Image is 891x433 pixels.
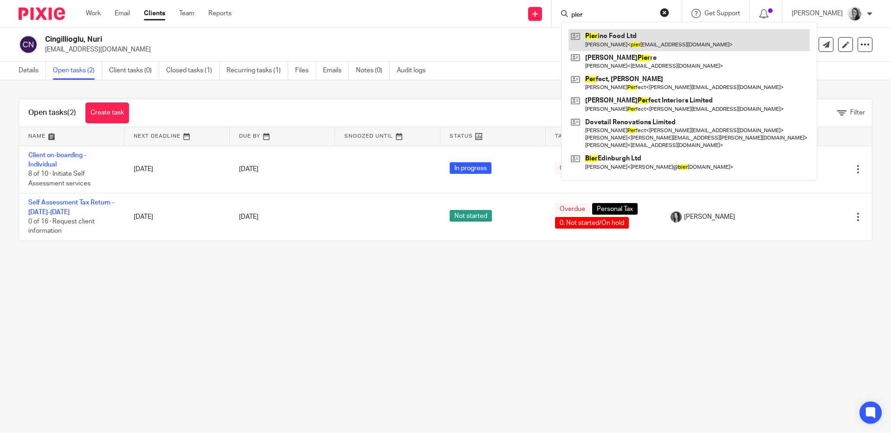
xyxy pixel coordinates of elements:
[555,217,629,229] span: 0. Not started/On hold
[792,9,843,18] p: [PERSON_NAME]
[124,193,230,241] td: [DATE]
[226,62,288,80] a: Recurring tasks (1)
[239,166,258,172] span: [DATE]
[28,218,95,235] span: 0 of 16 · Request client information
[144,9,165,18] a: Clients
[115,9,130,18] a: Email
[295,62,316,80] a: Files
[555,134,571,139] span: Tags
[397,62,433,80] a: Audit logs
[53,62,102,80] a: Open tasks (2)
[450,210,492,222] span: Not started
[239,214,258,220] span: [DATE]
[208,9,232,18] a: Reports
[28,108,76,118] h1: Open tasks
[166,62,220,80] a: Closed tasks (1)
[179,9,194,18] a: Team
[45,45,746,54] p: [EMAIL_ADDRESS][DOMAIN_NAME]
[28,152,86,168] a: Client on-boarding - Individual
[344,134,393,139] span: Snoozed Until
[45,35,606,45] h2: Cingillioglu, Nuri
[28,171,90,187] span: 8 of 10 · Initiate Self Assessment services
[109,62,159,80] a: Client tasks (0)
[570,11,654,19] input: Search
[124,146,230,193] td: [DATE]
[450,134,473,139] span: Status
[19,62,46,80] a: Details
[704,10,740,17] span: Get Support
[67,109,76,116] span: (2)
[323,62,349,80] a: Emails
[671,211,682,223] img: brodie%203%20small.jpg
[356,62,390,80] a: Notes (0)
[28,199,114,215] a: Self Assessment Tax Return - [DATE]-[DATE]
[85,102,129,123] a: Create task
[555,162,590,174] span: Overdue
[592,203,638,215] span: Personal Tax
[684,212,735,222] span: [PERSON_NAME]
[850,109,865,116] span: Filter
[555,203,590,215] span: Overdue
[450,162,491,174] span: In progress
[86,9,101,18] a: Work
[19,7,65,20] img: Pixie
[660,8,669,17] button: Clear
[847,6,862,21] img: IMG-0056.JPG
[19,35,38,54] img: svg%3E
